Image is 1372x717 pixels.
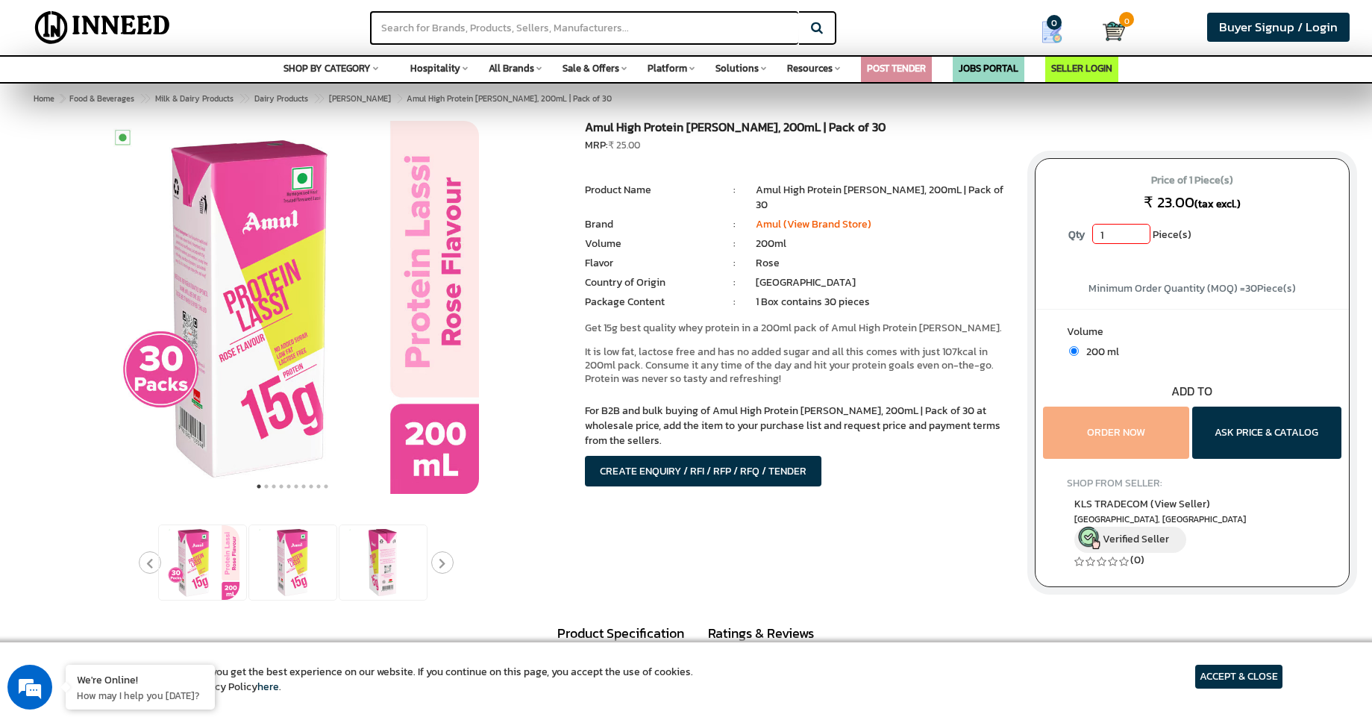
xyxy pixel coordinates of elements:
li: 1 Box contains 30 pieces [756,295,1012,310]
li: 200ml [756,237,1012,251]
span: 30 [1245,281,1257,296]
span: SHOP BY CATEGORY [284,61,371,75]
a: Buyer Signup / Login [1207,13,1350,42]
span: 0 [1047,15,1062,30]
li: Volume [585,237,713,251]
button: 7 [300,479,307,494]
a: [PERSON_NAME] [326,90,394,107]
span: Minimum Order Quantity (MOQ) = Piece(s) [1088,281,1296,296]
button: 4 [278,479,285,494]
span: 200 ml [1079,344,1119,360]
button: 6 [292,479,300,494]
span: Amul High Protein [PERSON_NAME], 200mL | Pack of 30 [66,93,612,104]
button: 9 [315,479,322,494]
span: ₹ 23.00 [1144,191,1194,213]
button: 8 [307,479,315,494]
button: 3 [270,479,278,494]
li: : [713,183,756,198]
span: > [239,90,246,107]
span: > [396,90,404,107]
span: Piece(s) [1153,224,1191,246]
span: (tax excl.) [1194,196,1241,212]
span: Resources [787,61,833,75]
img: Inneed.Market [22,9,183,46]
a: my Quotes 0 [1013,15,1103,49]
a: Milk & Dairy Products [152,90,237,107]
button: 5 [285,479,292,494]
li: : [713,295,756,310]
span: Sale & Offers [563,61,619,75]
span: We're online! [87,188,206,339]
div: Minimize live chat window [245,7,281,43]
a: JOBS PORTAL [959,61,1018,75]
li: : [713,217,756,232]
p: Get 15g best quality whey protein in a 200ml pack of Amul High Protein [PERSON_NAME]. [585,322,1012,335]
li: [GEOGRAPHIC_DATA] [756,275,1012,290]
label: Qty [1061,224,1092,246]
a: Home [31,90,57,107]
span: Platform [648,61,687,75]
img: salesiqlogo_leal7QplfZFryJ6FIlVepeu7OftD7mt8q6exU6-34PB8prfIgodN67KcxXM9Y7JQ_.png [103,392,113,401]
li: Country of Origin [585,275,713,290]
img: Amul High Protein Rose Lassi, 200mL [255,525,330,600]
a: Amul (View Brand Store) [756,216,871,232]
button: Previous [139,551,161,574]
span: > [140,90,147,107]
img: Amul High Protein Rose Lassi, 200mL [345,525,420,600]
article: We use cookies to ensure you get the best experience on our website. If you continue on this page... [90,665,693,695]
span: Solutions [715,61,759,75]
div: Chat with us now [78,84,251,103]
li: Rose [756,256,1012,271]
a: KLS TRADECOM (View Seller) [GEOGRAPHIC_DATA], [GEOGRAPHIC_DATA] Verified Seller [1074,496,1310,553]
article: ACCEPT & CLOSE [1195,665,1282,689]
div: ADD TO [1036,383,1349,400]
img: Show My Quotes [1041,21,1063,43]
span: All Brands [489,61,534,75]
li: : [713,237,756,251]
button: ASK PRICE & CATALOG [1192,407,1341,459]
button: CREATE ENQUIRY / RFI / RFP / RFQ / TENDER [585,456,821,486]
span: Verified Seller [1103,531,1169,547]
span: ₹ 25.00 [608,138,640,152]
li: Flavor [585,256,713,271]
h1: Amul High Protein [PERSON_NAME], 200mL | Pack of 30 [585,121,1012,138]
img: inneed-verified-seller-icon.png [1078,527,1100,549]
p: It is low fat, lactose free and has no added sugar and all this comes with just 107kcal in 200ml ... [585,345,1012,386]
a: here [257,679,279,695]
a: Cart 0 [1103,15,1116,48]
span: Hospitality [410,61,460,75]
span: Price of 1 Piece(s) [1050,169,1335,192]
span: East Delhi [1074,513,1310,526]
button: 2 [263,479,270,494]
span: > [313,90,321,107]
span: > [60,93,64,104]
h4: SHOP FROM SELLER: [1067,478,1318,489]
span: Buyer Signup / Login [1219,18,1338,37]
img: Amul High Protein Rose Lassi, 200mL [106,121,479,494]
img: Cart [1103,20,1125,43]
span: [PERSON_NAME] [329,93,391,104]
span: KLS TRADECOM [1074,496,1210,512]
button: 10 [322,479,330,494]
button: 1 [255,479,263,494]
a: Product Specification [546,616,695,652]
a: Food & Beverages [66,90,137,107]
li: : [713,275,756,290]
span: Milk & Dairy Products [155,93,234,104]
span: 0 [1119,12,1134,27]
img: logo_Zg8I0qSkbAqR2WFHt3p6CTuqpyXMFPubPcD2OT02zFN43Cy9FUNNG3NEPhM_Q1qe_.png [25,90,63,98]
button: Next [431,551,454,574]
em: Driven by SalesIQ [117,391,189,401]
label: Volume [1067,325,1318,343]
div: MRP: [585,138,1012,153]
img: Amul High Protein Rose Lassi, 200mL [165,525,239,600]
li: Amul High Protein [PERSON_NAME], 200mL | Pack of 30 [756,183,1012,213]
li: : [713,256,756,271]
a: Dairy Products [251,90,311,107]
p: For B2B and bulk buying of Amul High Protein [PERSON_NAME], 200mL | Pack of 30 at wholesale price... [585,404,1012,448]
div: We're Online! [77,672,204,686]
a: SELLER LOGIN [1051,61,1112,75]
a: Ratings & Reviews [697,616,825,651]
span: Food & Beverages [69,93,134,104]
a: (0) [1130,552,1144,568]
